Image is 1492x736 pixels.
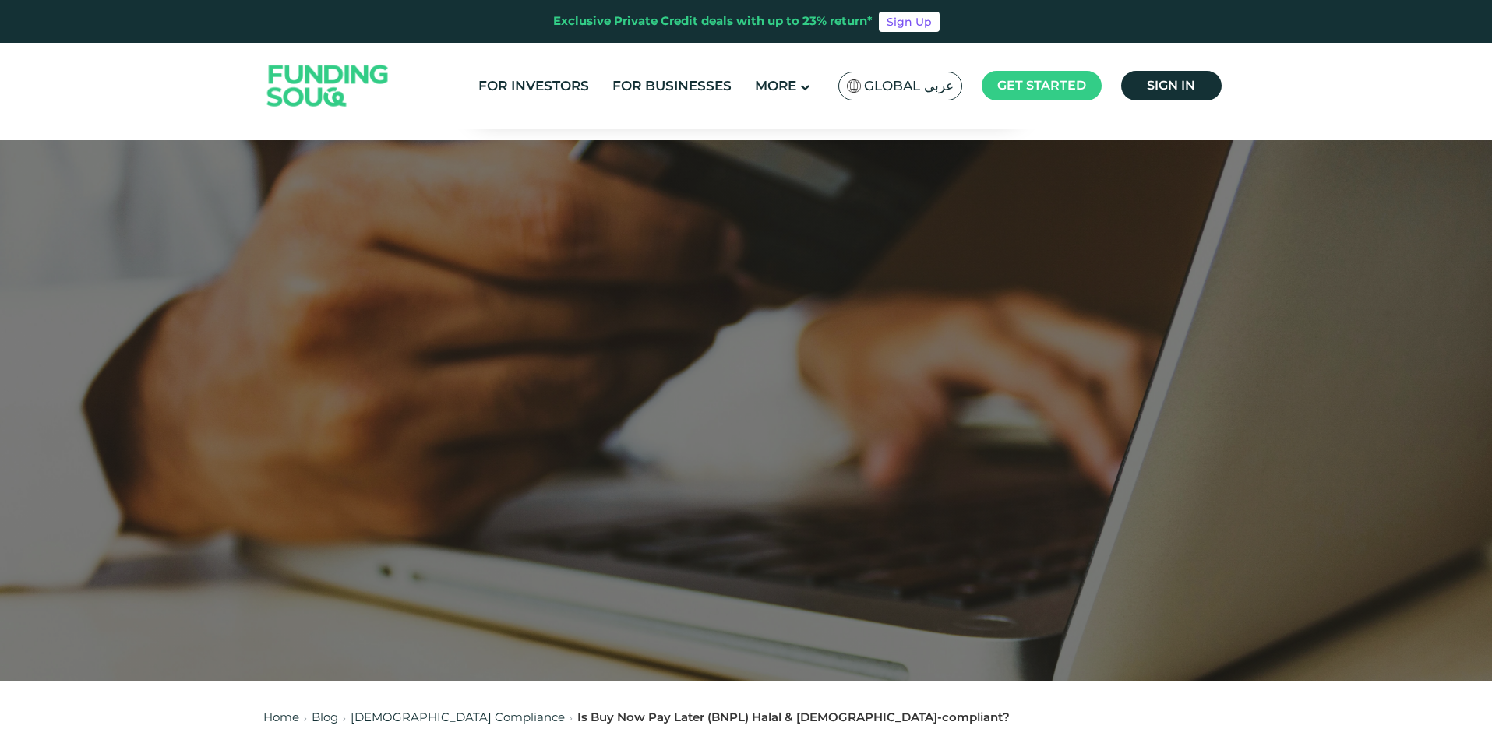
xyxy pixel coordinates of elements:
span: Get started [997,78,1086,93]
span: More [755,78,796,93]
img: SA Flag [847,79,861,93]
span: Global عربي [864,77,954,95]
span: Sign in [1147,78,1195,93]
a: For Investors [474,73,593,99]
a: For Businesses [608,73,735,99]
a: Blog [312,710,338,724]
div: Is Buy Now Pay Later (BNPL) Halal & [DEMOGRAPHIC_DATA]-compliant? [577,709,1010,727]
a: Home [263,710,299,724]
a: Sign Up [879,12,940,32]
a: [DEMOGRAPHIC_DATA] Compliance [351,710,565,724]
a: Sign in [1121,71,1222,100]
div: Exclusive Private Credit deals with up to 23% return* [553,12,873,30]
img: Logo [252,47,404,125]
